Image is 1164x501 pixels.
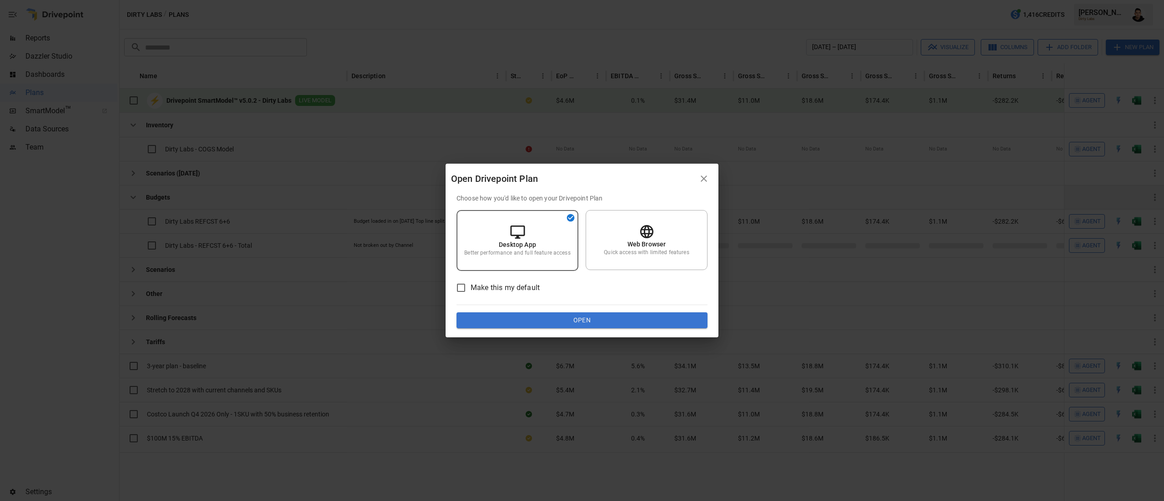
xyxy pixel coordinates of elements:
p: Choose how you'd like to open your Drivepoint Plan [457,194,707,203]
p: Better performance and full feature access [464,249,570,257]
button: Open [457,312,707,329]
span: Make this my default [471,282,540,293]
p: Web Browser [627,240,666,249]
div: Open Drivepoint Plan [451,171,695,186]
p: Quick access with limited features [604,249,689,256]
p: Desktop App [499,240,536,249]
